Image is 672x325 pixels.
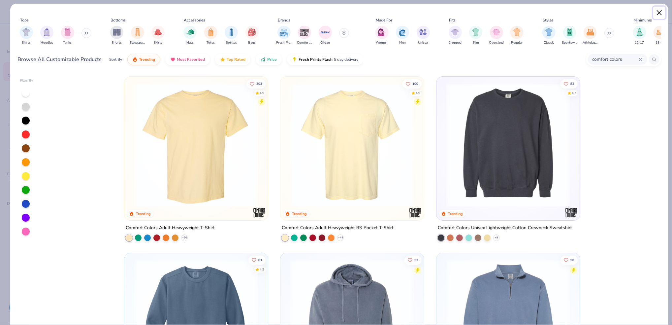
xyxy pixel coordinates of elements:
img: Cropped Image [451,28,459,36]
div: Tops [20,17,29,23]
button: filter button [489,26,504,45]
img: most_fav.gif [170,57,176,62]
span: Gildan [320,40,330,45]
span: 82 [570,82,574,85]
span: Slim [472,40,479,45]
button: Like [246,79,265,88]
div: filter for Unisex [417,26,430,45]
img: Skirts Image [154,28,162,36]
span: Hats [186,40,194,45]
div: filter for Men [396,26,409,45]
img: Athleisure Image [587,28,594,36]
span: 50 [570,258,574,262]
div: 4.7 [571,90,576,95]
div: filter for Tanks [61,26,74,45]
img: 029b8af0-80e6-406f-9fdc-fdf898547912 [131,83,261,207]
button: Like [560,255,577,265]
button: Top Rated [215,54,250,65]
button: filter button [204,26,217,45]
button: Like [404,255,421,265]
img: Hoodies Image [43,28,50,36]
span: Men [399,40,406,45]
div: filter for Women [375,26,389,45]
span: 53 [414,258,418,262]
img: TopRated.gif [220,57,225,62]
span: 100 [412,82,418,85]
span: Cropped [449,40,462,45]
img: 12-17 Image [636,28,643,36]
div: 4.9 [415,90,420,95]
span: Sportswear [562,40,577,45]
div: filter for Regular [510,26,524,45]
button: filter button [245,26,259,45]
div: filter for Bottles [225,26,238,45]
img: Slim Image [472,28,479,36]
img: 18-23 Image [656,28,664,36]
span: Tanks [63,40,72,45]
img: Unisex Image [419,28,427,36]
div: Made For [376,17,392,23]
div: Comfort Colors Unisex Lightweight Cotton Crewneck Sweatshirt [438,224,572,232]
img: Bottles Image [228,28,235,36]
div: filter for Shorts [110,26,123,45]
div: filter for Cropped [449,26,462,45]
button: Like [560,79,577,88]
div: filter for Totes [204,26,217,45]
img: Comfort Colors logo [409,206,422,219]
img: 284e3bdb-833f-4f21-a3b0-720291adcbd9 [287,83,417,207]
button: filter button [449,26,462,45]
button: Fresh Prints Flash5 day delivery [287,54,363,65]
button: filter button [396,26,409,45]
div: Brands [278,17,290,23]
span: 5 day delivery [334,56,358,63]
button: filter button [319,26,332,45]
button: filter button [276,26,292,45]
button: Close [653,7,666,19]
button: filter button [40,26,53,45]
img: Tanks Image [64,28,71,36]
span: Trending [139,57,155,62]
img: Comfort Colors logo [253,206,266,219]
img: Oversized Image [493,28,500,36]
button: filter button [375,26,389,45]
div: filter for Skirts [151,26,165,45]
img: 92253b97-214b-4b5a-8cde-29cfb8752a47 [443,83,573,207]
button: filter button [151,26,165,45]
span: 303 [256,82,262,85]
div: filter for Sweatpants [130,26,145,45]
span: 12-17 [635,40,644,45]
button: filter button [469,26,482,45]
div: filter for Hoodies [40,26,53,45]
div: filter for Shirts [20,26,33,45]
img: Regular Image [513,28,521,36]
span: Price [267,57,277,62]
span: Totes [207,40,215,45]
div: filter for 18-23 [654,26,667,45]
button: Like [402,79,421,88]
div: filter for Classic [542,26,556,45]
span: Top Rated [227,57,245,62]
img: Classic Image [545,28,553,36]
img: Fresh Prints Image [279,27,289,37]
button: filter button [633,26,646,45]
button: filter button [61,26,74,45]
button: filter button [417,26,430,45]
div: filter for Hats [183,26,197,45]
button: filter button [225,26,238,45]
button: filter button [183,26,197,45]
div: Comfort Colors Adult Heavyweight T-Shirt [126,224,215,232]
span: + 8 [495,236,498,240]
span: Unisex [418,40,428,45]
div: filter for Athleisure [583,26,598,45]
div: filter for 12-17 [633,26,646,45]
span: Classic [544,40,554,45]
img: flash.gif [292,57,297,62]
img: Shirts Image [22,28,30,36]
div: Fits [449,17,456,23]
img: Sportswear Image [566,28,573,36]
div: filter for Oversized [489,26,504,45]
img: Comfort Colors Image [300,27,309,37]
span: Fresh Prints [276,40,292,45]
img: f2707318-0607-4e9d-8b72-fe22b32ef8d9 [417,83,548,207]
img: e55d29c3-c55d-459c-bfd9-9b1c499ab3c6 [261,83,392,207]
